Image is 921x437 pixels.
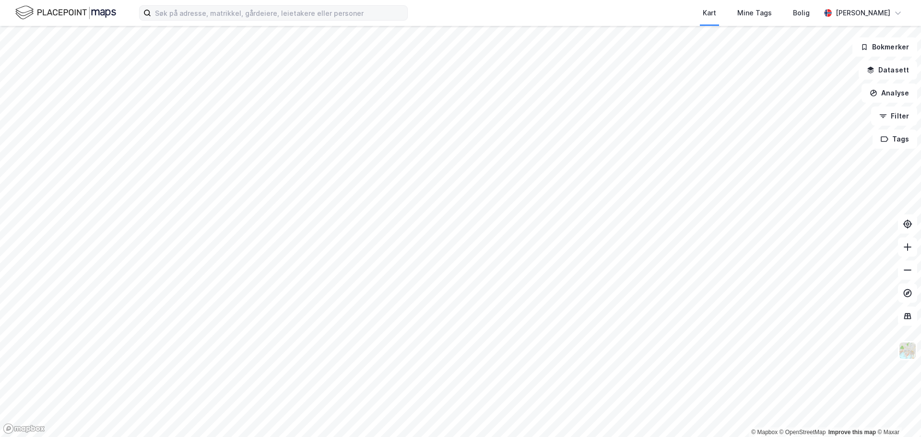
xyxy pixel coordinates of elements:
a: Improve this map [828,429,876,436]
div: Bolig [793,7,810,19]
button: Bokmerker [852,37,917,57]
button: Filter [871,106,917,126]
button: Analyse [862,83,917,103]
input: Søk på adresse, matrikkel, gårdeiere, leietakere eller personer [151,6,407,20]
div: Mine Tags [737,7,772,19]
div: Kart [703,7,716,19]
a: OpenStreetMap [779,429,826,436]
button: Tags [873,130,917,149]
img: logo.f888ab2527a4732fd821a326f86c7f29.svg [15,4,116,21]
iframe: Chat Widget [873,391,921,437]
img: Z [898,342,917,360]
button: Datasett [859,60,917,80]
a: Mapbox homepage [3,423,45,434]
div: [PERSON_NAME] [836,7,890,19]
div: Kontrollprogram for chat [873,391,921,437]
a: Mapbox [751,429,778,436]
